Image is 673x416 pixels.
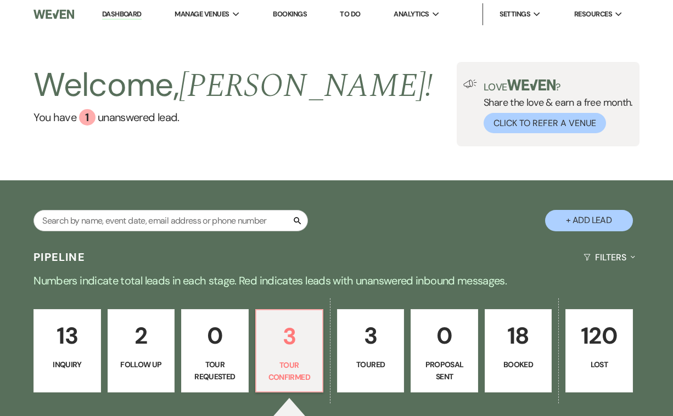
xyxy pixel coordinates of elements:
p: 3 [344,317,397,354]
img: weven-logo-green.svg [507,79,556,90]
p: 0 [188,317,241,354]
p: Inquiry [41,358,93,371]
button: Click to Refer a Venue [484,113,606,133]
div: Share the love & earn a free month. [477,79,633,133]
a: Dashboard [102,9,142,20]
p: Proposal Sent [418,358,470,383]
p: Lost [573,358,625,371]
p: Tour Confirmed [263,359,316,384]
a: 18Booked [485,309,552,392]
span: Resources [574,9,612,20]
button: + Add Lead [545,210,633,231]
p: 3 [263,318,316,355]
p: 13 [41,317,93,354]
a: 3Tour Confirmed [255,309,323,392]
a: To Do [340,9,360,19]
p: 0 [418,317,470,354]
a: 120Lost [565,309,632,392]
img: loud-speaker-illustration.svg [463,79,477,88]
p: 120 [573,317,625,354]
span: [PERSON_NAME] ! [179,61,433,111]
a: 3Toured [337,309,404,392]
span: Settings [500,9,531,20]
a: 13Inquiry [33,309,100,392]
p: 2 [115,317,167,354]
div: 1 [79,109,96,126]
a: Bookings [273,9,307,19]
a: You have 1 unanswered lead. [33,109,433,126]
a: 0Tour Requested [181,309,248,392]
img: Weven Logo [33,3,74,26]
button: Filters [579,243,639,272]
p: Follow Up [115,358,167,371]
p: Love ? [484,79,633,92]
h3: Pipeline [33,249,85,265]
span: Manage Venues [175,9,229,20]
span: Analytics [394,9,429,20]
p: Toured [344,358,397,371]
p: Booked [492,358,545,371]
p: 18 [492,317,545,354]
input: Search by name, event date, email address or phone number [33,210,308,231]
h2: Welcome, [33,62,433,109]
a: 0Proposal Sent [411,309,478,392]
p: Tour Requested [188,358,241,383]
a: 2Follow Up [108,309,175,392]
